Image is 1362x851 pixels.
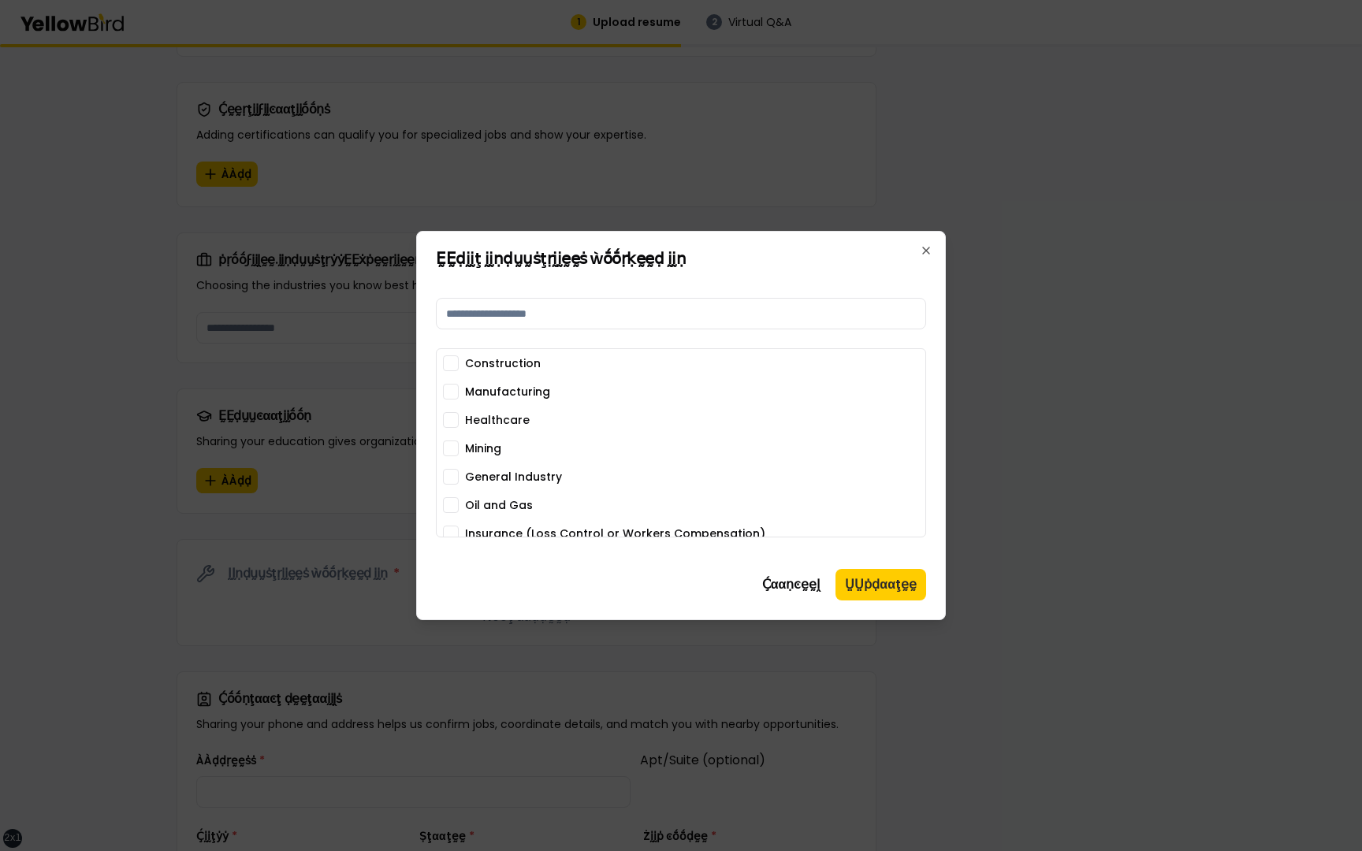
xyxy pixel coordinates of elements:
[465,471,562,482] label: General Industry
[753,569,830,600] button: Ḉααṇͼḛḛḽ
[465,358,541,369] label: Construction
[465,443,501,454] label: Mining
[465,528,765,539] label: Insurance (Loss Control or Workers Compensation)
[465,500,533,511] label: Oil and Gas
[436,251,926,266] h2: ḚḚḍḭḭţ ḭḭṇḍṵṵṡţṛḭḭḛḛṡ ẁṓṓṛḳḛḛḍ ḭḭṇ
[465,414,530,425] label: Healthcare
[465,386,550,397] label: Manufacturing
[835,569,926,600] button: ṲṲṗḍααţḛḛ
